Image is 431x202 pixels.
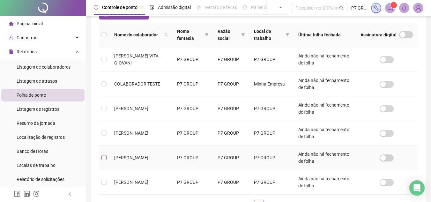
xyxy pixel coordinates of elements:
td: Minha Empresa [249,72,293,96]
span: [PERSON_NAME] [114,155,148,160]
span: filter [204,26,210,43]
span: Ainda não há fechamento de folha [298,53,349,65]
span: Folha de ponto [17,93,46,98]
span: Ainda não há fechamento de folha [298,176,349,188]
span: Nome fantasia [177,28,202,42]
span: filter [241,33,245,37]
span: Resumo da jornada [17,121,55,126]
span: bell [401,5,407,11]
span: filter [286,33,289,37]
td: P7 GROUP [212,146,249,170]
img: 94453 [413,3,423,13]
span: clock-circle [94,5,98,10]
span: search [339,6,344,11]
span: instagram [33,191,40,197]
td: P7 GROUP [172,121,212,146]
span: [PERSON_NAME] [114,180,148,185]
span: Escalas de trabalho [17,163,56,168]
span: sun [197,5,201,10]
img: sparkle-icon.fc2bf0ac1784a2077858766a79e2daf3.svg [373,4,380,11]
th: Última folha fechada [293,23,355,47]
td: P7 GROUP [172,96,212,121]
span: notification [387,5,393,11]
td: P7 GROUP [249,47,293,72]
td: P7 GROUP [212,47,249,72]
span: home [9,21,13,26]
span: Listagem de atrasos [17,79,57,84]
span: Relatórios [17,49,37,54]
span: Ainda não há fechamento de folha [298,152,349,164]
span: [PERSON_NAME] [114,106,148,111]
span: Listagem de registros [17,107,59,112]
span: Ainda não há fechamento de folha [298,127,349,139]
span: facebook [14,191,20,197]
span: Banco de Horas [17,149,48,154]
span: Relatório de solicitações [17,177,64,182]
td: P7 GROUP [249,96,293,121]
span: pushpin [140,6,144,10]
span: Cadastros [17,35,37,40]
td: P7 GROUP [212,72,249,96]
span: file [9,49,13,54]
span: file-done [150,5,154,10]
span: Localização de registros [17,135,65,140]
span: [PERSON_NAME] [114,131,148,136]
span: search [163,30,169,40]
span: [PERSON_NAME] VITA GIOVANI [114,53,159,65]
span: Assinatura digital [360,31,397,38]
span: ellipsis [278,5,283,10]
span: user-add [9,35,13,40]
span: Gestão de férias [205,5,237,10]
span: left [68,192,72,197]
td: P7 GROUP [172,72,212,96]
span: Controle de ponto [102,5,137,10]
span: P7 GROUP [351,4,367,11]
td: P7 GROUP [249,170,293,195]
span: 1 [393,3,395,7]
td: P7 GROUP [249,121,293,146]
span: Admissão digital [158,5,191,10]
span: filter [240,26,246,43]
span: Listagem de colaboradores [17,64,71,70]
span: Local de trabalho [254,28,283,42]
span: COLABORADOR TESTE [114,81,160,86]
td: P7 GROUP [172,146,212,170]
span: Página inicial [17,21,43,26]
span: Razão social [218,28,239,42]
span: dashboard [243,5,247,10]
span: filter [205,33,209,37]
td: P7 GROUP [212,96,249,121]
td: P7 GROUP [212,170,249,195]
span: Ainda não há fechamento de folha [298,102,349,115]
span: search [164,33,168,37]
td: P7 GROUP [172,170,212,195]
span: Painel do DP [251,5,276,10]
td: P7 GROUP [249,146,293,170]
span: Ainda não há fechamento de folha [298,78,349,90]
span: filter [284,26,291,43]
sup: 1 [390,2,397,8]
span: linkedin [24,191,30,197]
div: Open Intercom Messenger [409,180,425,196]
td: P7 GROUP [212,121,249,146]
span: Nome do colaborador [114,31,162,38]
td: P7 GROUP [172,47,212,72]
